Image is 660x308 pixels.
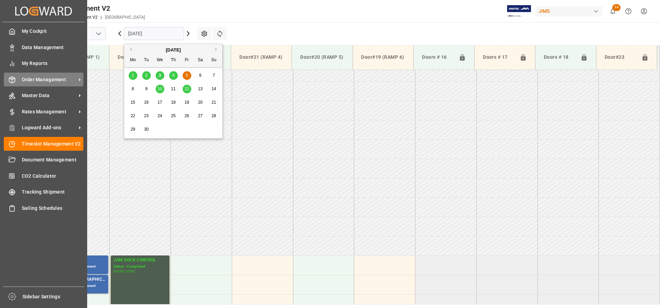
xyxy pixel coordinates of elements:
[210,112,218,120] div: Choose Sunday, September 28th, 2025
[145,73,148,78] span: 2
[129,98,137,107] div: Choose Monday, September 15th, 2025
[128,47,132,52] button: Previous Month
[4,40,83,54] a: Data Management
[129,56,137,65] div: Mo
[130,100,135,105] span: 15
[171,86,175,91] span: 11
[196,71,205,80] div: Choose Saturday, September 6th, 2025
[541,51,578,64] div: Doors # 18
[145,86,148,91] span: 9
[142,85,151,93] div: Choose Tuesday, September 9th, 2025
[113,257,167,264] div: JAM DOCK CONTROL
[142,56,151,65] div: Tu
[4,25,83,38] a: My Cockpit
[210,98,218,107] div: Choose Sunday, September 21st, 2025
[115,51,164,64] div: Door#24 (RAMP 2)
[171,113,175,118] span: 25
[130,127,135,132] span: 29
[22,108,76,115] span: Rates Management
[156,71,164,80] div: Choose Wednesday, September 3rd, 2025
[210,85,218,93] div: Choose Sunday, September 14th, 2025
[132,73,134,78] span: 1
[612,4,621,11] span: 14
[198,113,202,118] span: 27
[196,98,205,107] div: Choose Saturday, September 20th, 2025
[157,100,162,105] span: 17
[156,98,164,107] div: Choose Wednesday, September 17th, 2025
[210,71,218,80] div: Choose Sunday, September 7th, 2025
[211,86,216,91] span: 14
[123,270,125,273] div: -
[126,69,221,136] div: month 2025-09
[22,60,84,67] span: My Reports
[156,112,164,120] div: Choose Wednesday, September 24th, 2025
[22,156,84,164] span: Document Management
[358,51,408,64] div: Door#19 (RAMP 6)
[156,56,164,65] div: We
[125,270,135,273] div: 12:00
[602,51,639,64] div: Door#23
[4,169,83,183] a: CO2 Calculator
[22,28,84,35] span: My Cockpit
[22,76,76,83] span: Order Management
[169,112,178,120] div: Choose Thursday, September 25th, 2025
[169,85,178,93] div: Choose Thursday, September 11th, 2025
[30,3,145,13] div: Timeslot Management V2
[210,56,218,65] div: Su
[4,137,83,150] a: Timeslot Management V2
[169,71,178,80] div: Choose Thursday, September 4th, 2025
[22,44,84,51] span: Data Management
[605,3,621,19] button: show 14 new notifications
[536,4,605,18] button: JIMS
[142,98,151,107] div: Choose Tuesday, September 16th, 2025
[144,113,148,118] span: 23
[507,5,531,17] img: Exertis%20JAM%20-%20Email%20Logo.jpg_1722504956.jpg
[213,73,215,78] span: 7
[169,56,178,65] div: Th
[215,47,219,52] button: Next Month
[183,56,191,65] div: Fr
[22,293,84,300] span: Sidebar Settings
[144,100,148,105] span: 16
[132,86,134,91] span: 8
[124,47,222,54] div: [DATE]
[142,71,151,80] div: Choose Tuesday, September 2nd, 2025
[172,73,175,78] span: 4
[186,73,188,78] span: 5
[536,6,602,16] div: JIMS
[196,85,205,93] div: Choose Saturday, September 13th, 2025
[22,124,76,131] span: Logward Add-ons
[183,98,191,107] div: Choose Friday, September 19th, 2025
[113,264,167,270] div: Status - Completed
[237,51,286,64] div: Door#21 (RAMP 4)
[198,100,202,105] span: 20
[129,112,137,120] div: Choose Monday, September 22nd, 2025
[184,113,189,118] span: 26
[4,185,83,199] a: Tracking Shipment
[142,125,151,134] div: Choose Tuesday, September 30th, 2025
[4,201,83,215] a: Sailing Schedules
[130,113,135,118] span: 22
[156,85,164,93] div: Choose Wednesday, September 10th, 2025
[144,127,148,132] span: 30
[157,86,162,91] span: 10
[480,51,517,64] div: Doors # 17
[621,3,636,19] button: Help Center
[93,28,103,39] button: open menu
[4,57,83,70] a: My Reports
[22,205,84,212] span: Sailing Schedules
[183,85,191,93] div: Choose Friday, September 12th, 2025
[4,153,83,167] a: Document Management
[169,98,178,107] div: Choose Thursday, September 18th, 2025
[22,140,84,148] span: Timeslot Management V2
[157,113,162,118] span: 24
[129,125,137,134] div: Choose Monday, September 29th, 2025
[159,73,161,78] span: 3
[22,172,84,180] span: CO2 Calculator
[184,86,189,91] span: 12
[211,100,216,105] span: 21
[129,85,137,93] div: Choose Monday, September 8th, 2025
[297,51,347,64] div: Door#20 (RAMP 5)
[22,188,84,196] span: Tracking Shipment
[183,112,191,120] div: Choose Friday, September 26th, 2025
